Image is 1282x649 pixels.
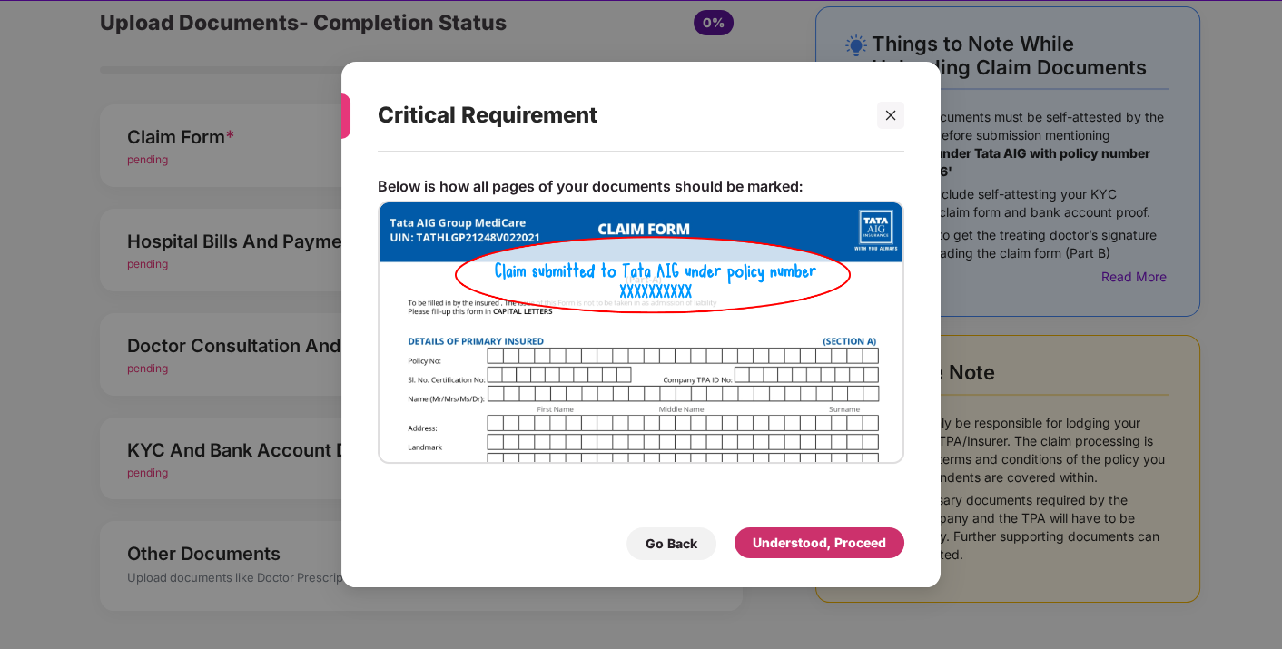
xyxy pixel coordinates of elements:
div: Critical Requirement [378,80,861,151]
div: Go Back [646,534,697,554]
p: Below is how all pages of your documents should be marked: [378,177,803,196]
div: Understood, Proceed [753,533,886,553]
span: close [884,109,897,122]
img: TATA_AIG_HI.png [378,201,904,464]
